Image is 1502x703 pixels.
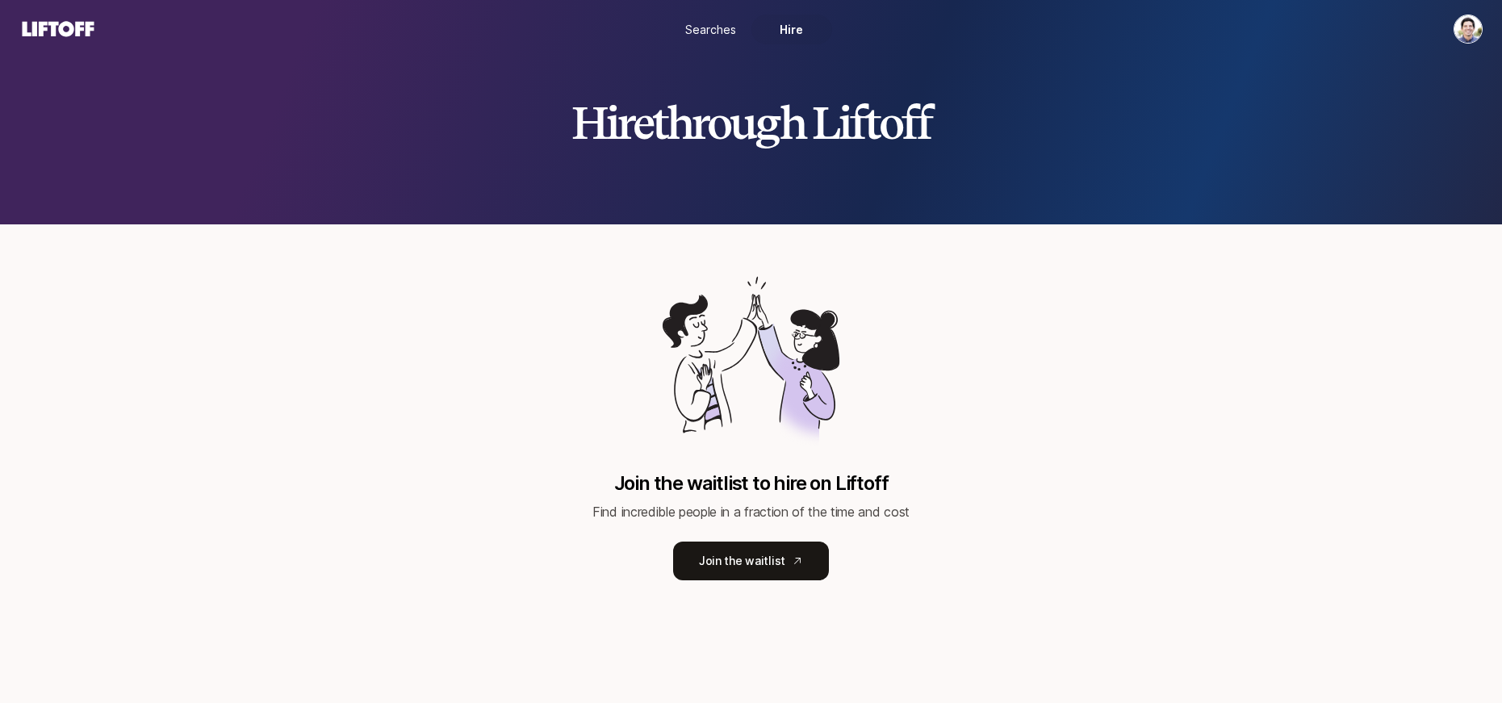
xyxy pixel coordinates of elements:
[571,98,931,147] h2: Hire
[671,15,751,44] a: Searches
[751,15,832,44] a: Hire
[673,542,829,580] a: Join the waitlist
[592,501,910,522] p: Find incredible people in a fraction of the time and cost
[1454,15,1482,43] img: Max Gustofson
[780,21,803,38] span: Hire
[1454,15,1483,44] button: Max Gustofson
[685,21,736,38] span: Searches
[614,472,889,495] p: Join the waitlist to hire on Liftoff
[652,95,931,150] span: through Liftoff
